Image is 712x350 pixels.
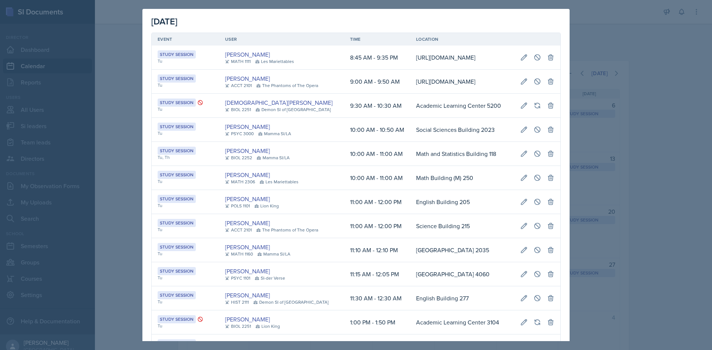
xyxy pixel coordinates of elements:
div: Study Session [158,74,196,83]
div: Study Session [158,267,196,275]
div: ACCT 2101 [225,227,252,233]
a: [PERSON_NAME] [225,291,270,300]
td: 1:00 PM - 1:50 PM [344,310,410,334]
div: MATH 1160 [225,251,253,257]
td: 9:00 AM - 9:50 AM [344,70,410,94]
td: English Building 205 [410,190,514,214]
th: Event [152,33,219,46]
div: Tu [158,226,213,233]
a: [PERSON_NAME] [225,339,270,348]
div: Tu [158,178,213,185]
th: Location [410,33,514,46]
td: 10:00 AM - 10:50 AM [344,118,410,142]
td: 11:30 AM - 12:30 AM [344,286,410,310]
div: POLS 1101 [225,203,250,209]
div: MATH 2306 [225,179,255,185]
div: Demon SI of [GEOGRAPHIC_DATA] [253,299,329,306]
a: [PERSON_NAME] [225,194,270,203]
td: 10:00 AM - 11:00 AM [344,166,410,190]
div: Mamma SI/LA [257,251,290,257]
div: Study Session [158,315,196,323]
div: The Phantoms of The Opera [256,82,318,89]
a: [DEMOGRAPHIC_DATA][PERSON_NAME] [225,98,333,107]
div: Tu [158,299,213,305]
div: Tu [158,58,213,64]
div: Tu [158,106,213,113]
div: PSYC 1101 [225,275,250,281]
a: [PERSON_NAME] [225,50,270,59]
a: [PERSON_NAME] [225,243,270,251]
div: MATH 1111 [225,58,251,65]
td: 11:15 AM - 12:05 PM [344,262,410,286]
td: Science Building 215 [410,214,514,238]
div: Study Session [158,339,196,347]
a: [PERSON_NAME] [225,315,270,324]
div: Demon SI of [GEOGRAPHIC_DATA] [256,106,331,113]
div: Study Session [158,219,196,227]
a: [PERSON_NAME] [225,170,270,179]
td: Academic Learning Center 3104 [410,310,514,334]
td: Math Building (M) 250 [410,166,514,190]
div: The Phantoms of The Opera [256,227,318,233]
td: 11:10 AM - 12:10 PM [344,238,410,262]
div: Tu [158,323,213,329]
td: Academic Learning Center 5200 [410,94,514,118]
div: SI-der Verse [255,275,285,281]
div: Study Session [158,291,196,299]
td: 8:45 AM - 9:35 PM [344,46,410,70]
div: Study Session [158,195,196,203]
th: Time [344,33,410,46]
td: [GEOGRAPHIC_DATA] 4060 [410,262,514,286]
td: [URL][DOMAIN_NAME] [410,70,514,94]
div: Les Mariettables [255,58,294,65]
a: [PERSON_NAME] [225,74,270,83]
div: Tu [158,202,213,209]
div: Tu [158,274,213,281]
td: Social Sciences Building 2023 [410,118,514,142]
div: Study Session [158,171,196,179]
div: Tu [158,250,213,257]
td: 11:00 AM - 12:00 PM [344,190,410,214]
div: Tu [158,130,213,137]
div: Study Session [158,50,196,59]
div: Tu [158,82,213,89]
div: ACCT 2101 [225,82,252,89]
div: Mamma SI/LA [257,154,290,161]
div: Mamma SI/LA [258,130,291,137]
a: [PERSON_NAME] [225,146,270,155]
div: BIOL 2251 [225,106,251,113]
div: [DATE] [151,15,561,28]
th: User [219,33,344,46]
td: 9:30 AM - 10:30 AM [344,94,410,118]
div: PSYC 3000 [225,130,254,137]
div: Study Session [158,99,196,107]
div: HIST 2111 [225,299,249,306]
a: [PERSON_NAME] [225,267,270,276]
div: Study Session [158,147,196,155]
td: 10:00 AM - 11:00 AM [344,142,410,166]
div: Study Session [158,123,196,131]
td: [URL][DOMAIN_NAME] [410,46,514,70]
a: [PERSON_NAME] [225,122,270,131]
a: [PERSON_NAME] [225,219,270,227]
td: Math and Statistics Building 118 [410,142,514,166]
td: [GEOGRAPHIC_DATA] 2035 [410,238,514,262]
td: 11:00 AM - 12:00 PM [344,214,410,238]
div: BIOL 2252 [225,154,252,161]
div: BIOL 2251 [225,323,251,330]
div: Les Mariettables [260,179,299,185]
div: Study Session [158,243,196,251]
div: Lion King [254,203,279,209]
div: Tu, Th [158,154,213,161]
td: English Building 277 [410,286,514,310]
div: Lion King [256,323,280,330]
